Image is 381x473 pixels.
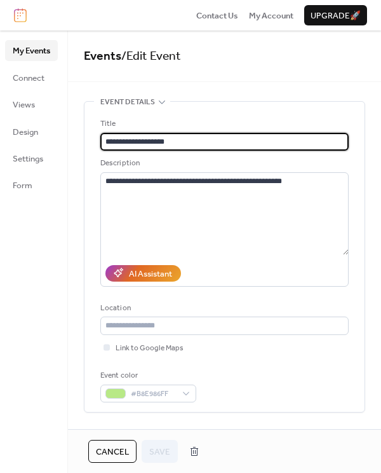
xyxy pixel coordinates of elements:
button: Upgrade🚀 [304,5,367,25]
button: Cancel [88,440,137,463]
span: My Events [13,45,50,57]
span: Upgrade 🚀 [311,10,361,22]
img: logo [14,8,27,22]
a: Design [5,121,58,142]
span: #B8E986FF [131,388,176,401]
a: Form [5,175,58,195]
button: AI Assistant [105,265,181,282]
a: Events [84,45,121,68]
span: Form [13,179,32,192]
a: Settings [5,148,58,168]
div: AI Assistant [129,268,172,280]
span: Design [13,126,38,139]
div: Description [100,157,346,170]
div: Location [100,302,346,315]
a: Contact Us [196,9,238,22]
span: Date and time [100,428,154,441]
div: Event color [100,369,194,382]
span: My Account [249,10,293,22]
span: Settings [13,153,43,165]
span: Connect [13,72,44,85]
a: Views [5,94,58,114]
a: My Events [5,40,58,60]
span: Link to Google Maps [116,342,184,355]
span: / Edit Event [121,45,181,68]
a: My Account [249,9,293,22]
span: Views [13,99,35,111]
span: Event details [100,96,155,109]
span: Contact Us [196,10,238,22]
a: Connect [5,67,58,88]
div: Title [100,118,346,130]
span: Cancel [96,446,129,458]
